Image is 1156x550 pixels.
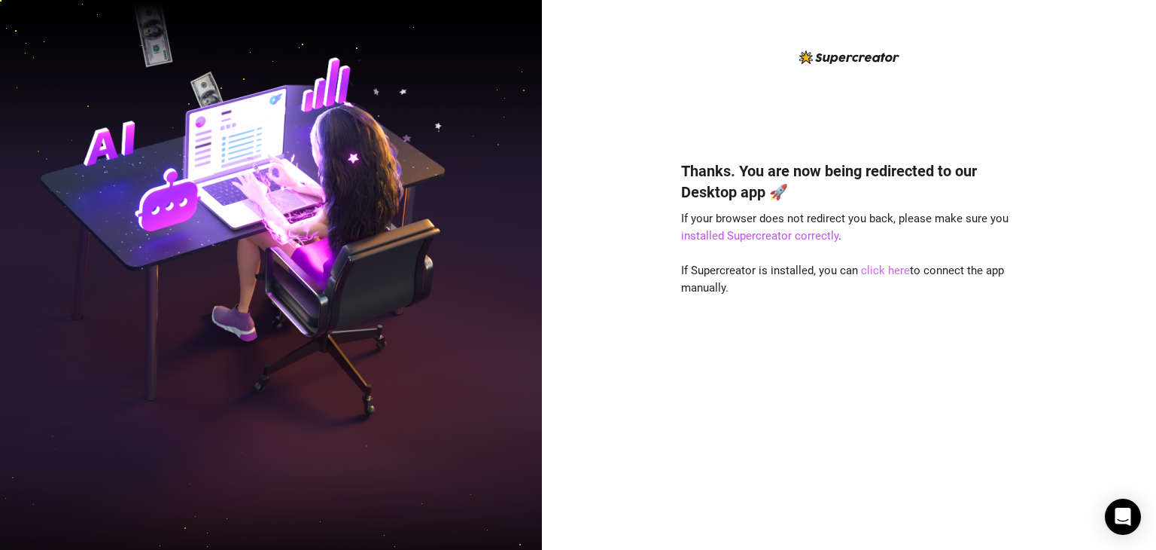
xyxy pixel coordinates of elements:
[1105,499,1141,535] div: Open Intercom Messenger
[681,264,1004,295] span: If Supercreator is installed, you can to connect the app manually.
[681,229,838,243] a: installed Supercreator correctly
[799,50,899,64] img: logo-BBDzfeDw.svg
[681,160,1017,203] h4: Thanks. You are now being redirected to our Desktop app 🚀
[681,212,1008,243] span: If your browser does not redirect you back, please make sure you .
[861,264,910,277] a: click here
